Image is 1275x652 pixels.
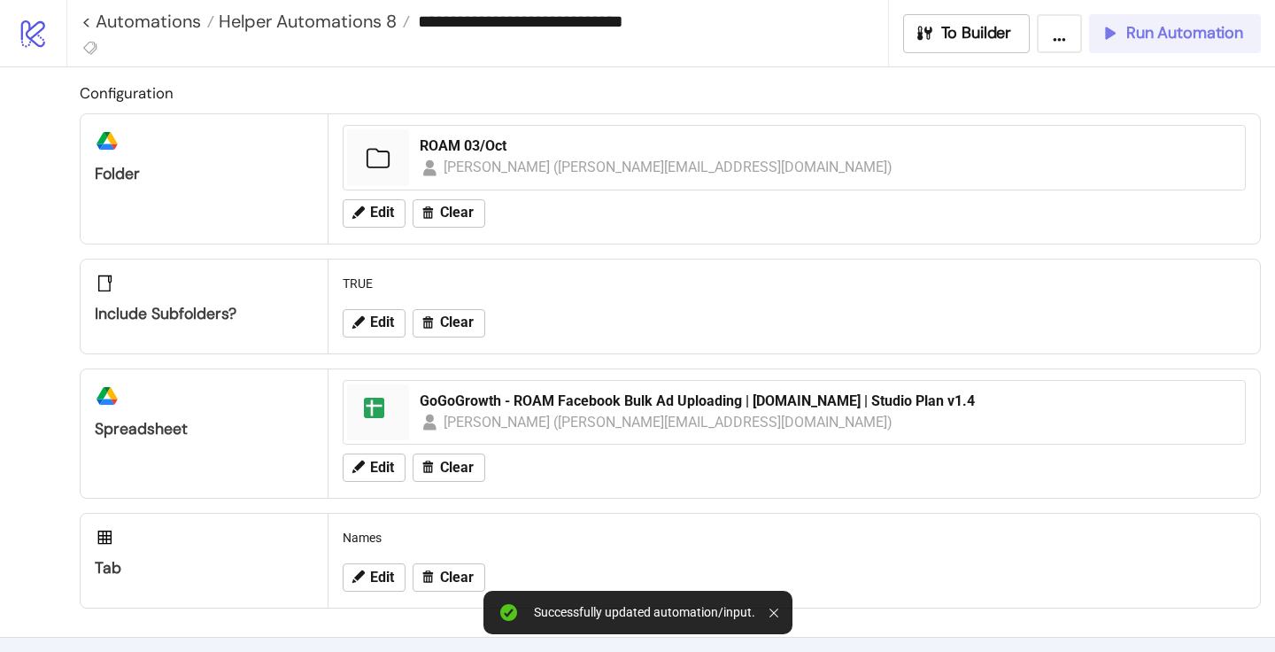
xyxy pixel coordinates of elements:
[534,605,755,620] div: Successfully updated automation/input.
[413,563,485,592] button: Clear
[95,558,313,578] div: Tab
[1126,23,1243,43] span: Run Automation
[440,205,474,221] span: Clear
[343,309,406,338] button: Edit
[95,419,313,439] div: Spreadsheet
[1037,14,1082,53] button: ...
[214,10,397,33] span: Helper Automations 8
[440,460,474,476] span: Clear
[440,570,474,586] span: Clear
[413,309,485,338] button: Clear
[370,570,394,586] span: Edit
[413,454,485,482] button: Clear
[214,12,410,30] a: Helper Automations 8
[444,411,893,433] div: [PERSON_NAME] ([PERSON_NAME][EMAIL_ADDRESS][DOMAIN_NAME])
[370,460,394,476] span: Edit
[95,164,313,184] div: Folder
[343,199,406,228] button: Edit
[903,14,1031,53] button: To Builder
[343,454,406,482] button: Edit
[80,81,1261,105] h2: Configuration
[420,136,1234,156] div: ROAM 03/Oct
[336,521,1253,555] div: Names
[420,392,1234,411] div: GoGoGrowth - ROAM Facebook Bulk Ad Uploading | [DOMAIN_NAME] | Studio Plan v1.4
[440,314,474,330] span: Clear
[1089,14,1261,53] button: Run Automation
[336,267,1253,300] div: TRUE
[343,563,406,592] button: Edit
[941,23,1012,43] span: To Builder
[95,304,313,324] div: Include subfolders?
[370,205,394,221] span: Edit
[444,156,893,178] div: [PERSON_NAME] ([PERSON_NAME][EMAIL_ADDRESS][DOMAIN_NAME])
[81,12,214,30] a: < Automations
[413,199,485,228] button: Clear
[370,314,394,330] span: Edit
